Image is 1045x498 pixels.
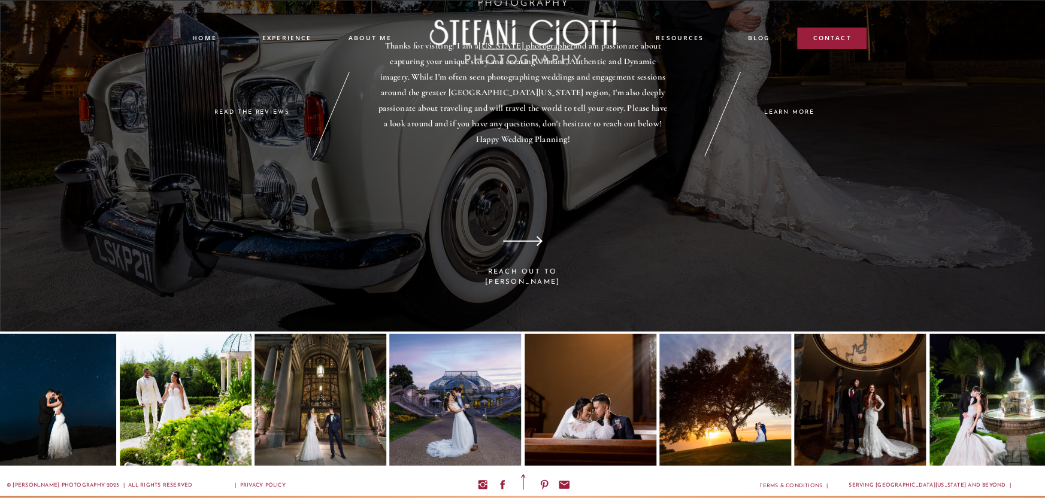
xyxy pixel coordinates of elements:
[378,38,668,207] p: Thanks for visiting! I am a and am passionate about capturing your unique story and creating Vibr...
[849,481,1037,490] a: Serving [GEOGRAPHIC_DATA][US_STATE] and beyond | [PHONE_NUMBER]
[809,33,856,50] a: contact
[190,33,219,44] a: Home
[455,268,591,277] a: REACH OUT TO [PERSON_NAME]
[650,33,710,47] a: resources
[759,481,853,491] a: terms & conditions |
[204,108,301,117] a: read the reviews
[258,33,317,42] a: experience
[344,33,397,44] a: ABOUT ME
[7,481,235,490] p: © [PERSON_NAME] Photography 2025 | All rights reserved
[746,33,773,47] a: blog
[235,481,305,490] a: | PRIVACY POLICY
[747,108,832,118] a: LEARN MORE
